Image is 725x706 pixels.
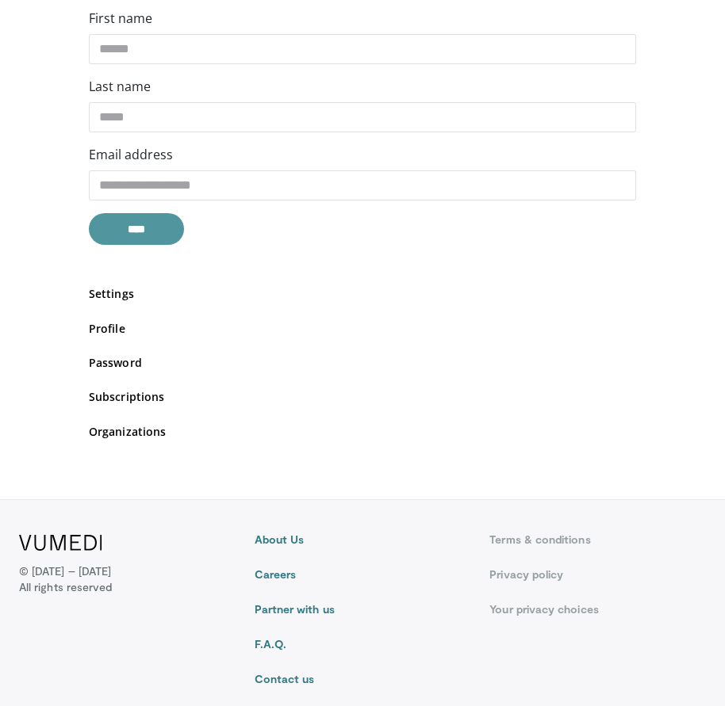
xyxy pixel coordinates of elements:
a: Terms & conditions [489,532,706,548]
a: Partner with us [255,601,471,617]
a: Profile [89,320,636,337]
a: Your privacy choices [489,601,706,617]
img: VuMedi Logo [19,535,102,551]
a: Subscriptions [89,388,636,405]
a: About Us [255,532,471,548]
a: Settings [89,285,636,302]
a: Privacy policy [489,567,706,582]
a: F.A.Q. [255,636,471,652]
label: Last name [89,77,151,96]
p: © [DATE] – [DATE] [19,563,112,595]
a: Password [89,354,636,371]
a: Organizations [89,423,636,440]
label: First name [89,9,152,28]
span: All rights reserved [19,579,112,595]
a: Careers [255,567,471,582]
label: Email address [89,145,173,164]
a: Contact us [255,671,471,687]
